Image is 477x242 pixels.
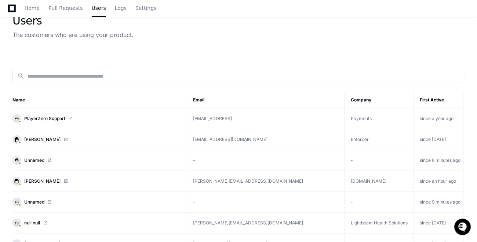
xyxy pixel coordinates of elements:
img: 13.svg [13,115,20,122]
th: Company [345,92,414,108]
td: Payments [345,108,414,129]
iframe: Open customer support [454,218,473,238]
a: [PERSON_NAME] [12,135,181,144]
div: Welcome [7,29,134,41]
span: Logs [115,6,127,10]
img: 11.svg [13,136,20,143]
span: Pylon [73,77,89,82]
th: Name [12,92,187,108]
a: Unnamed [12,198,181,206]
mat-icon: search [17,72,25,80]
td: [EMAIL_ADDRESS] [187,108,345,129]
img: PlayerZero [7,7,22,22]
span: PlayerZero Support [24,116,65,122]
td: since [DATE] [414,213,464,234]
td: [EMAIL_ADDRESS][DOMAIN_NAME] [187,129,345,150]
div: Start new chat [25,55,120,62]
span: Unnamed [24,157,44,163]
td: Lightbeam Health Solutions [345,213,414,234]
span: null null [24,220,40,226]
span: [PERSON_NAME] [24,137,61,142]
span: [PERSON_NAME] [24,178,61,184]
td: - [345,192,414,213]
a: Unnamed [12,156,181,165]
td: [PERSON_NAME][EMAIL_ADDRESS][DOMAIN_NAME] [187,171,345,192]
td: [DOMAIN_NAME] [345,171,414,192]
div: Users [12,14,134,27]
a: null null [12,219,181,227]
span: Settings [135,6,156,10]
td: since an hour ago [414,171,464,192]
span: Pull Requests [48,6,83,10]
td: since 9 minutes ago [414,192,464,213]
img: 1736555170064-99ba0984-63c1-480f-8ee9-699278ef63ed [7,55,21,68]
span: Unnamed [24,199,44,205]
td: - [345,150,414,171]
img: 12.svg [13,157,20,164]
img: 9.svg [13,198,20,205]
a: Powered byPylon [52,77,89,82]
span: Users [92,6,106,10]
img: 1.svg [13,178,20,185]
img: 13.svg [13,219,20,226]
button: Start new chat [125,57,134,66]
td: since a year ago [414,108,464,129]
td: since [DATE] [414,129,464,150]
div: We're available if you need us! [25,62,93,68]
td: Enforcer [345,129,414,150]
td: - [187,150,345,171]
div: The customers who are using your product. [12,30,134,39]
th: Email [187,92,345,108]
th: First Active [414,92,464,108]
a: [PERSON_NAME] [12,177,181,186]
span: Home [25,6,40,10]
td: - [187,192,345,213]
td: since 6 minutes ago [414,150,464,171]
td: [PERSON_NAME][EMAIL_ADDRESS][DOMAIN_NAME] [187,213,345,234]
a: PlayerZero Support [12,114,181,123]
